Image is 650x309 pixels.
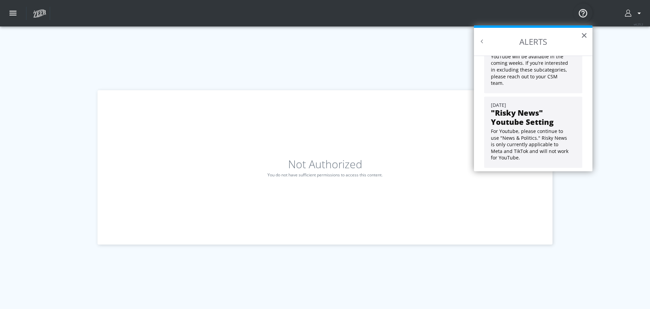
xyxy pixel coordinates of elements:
strong: "Risky News" Youtube Setting [491,108,554,127]
div: [DATE] [491,102,576,109]
span: v 4.25.2 [634,22,643,26]
button: Back to Resource Center Home [479,38,485,45]
p: You can now adjust your suitability settings for select Risk Categories on Meta and TikTok. Suppo... [491,33,570,86]
button: Open Resource Center [573,3,592,22]
button: Close [581,30,587,41]
p: You do not have sufficient permissions to access this content. [267,171,383,178]
div: Resource Center [474,25,592,171]
h2: ALERTS [474,28,592,56]
p: For Youtube, please continue to use "News & Politics." Risky News is only currently applicable to... [491,128,570,161]
h1: Not Authorized [288,157,362,171]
